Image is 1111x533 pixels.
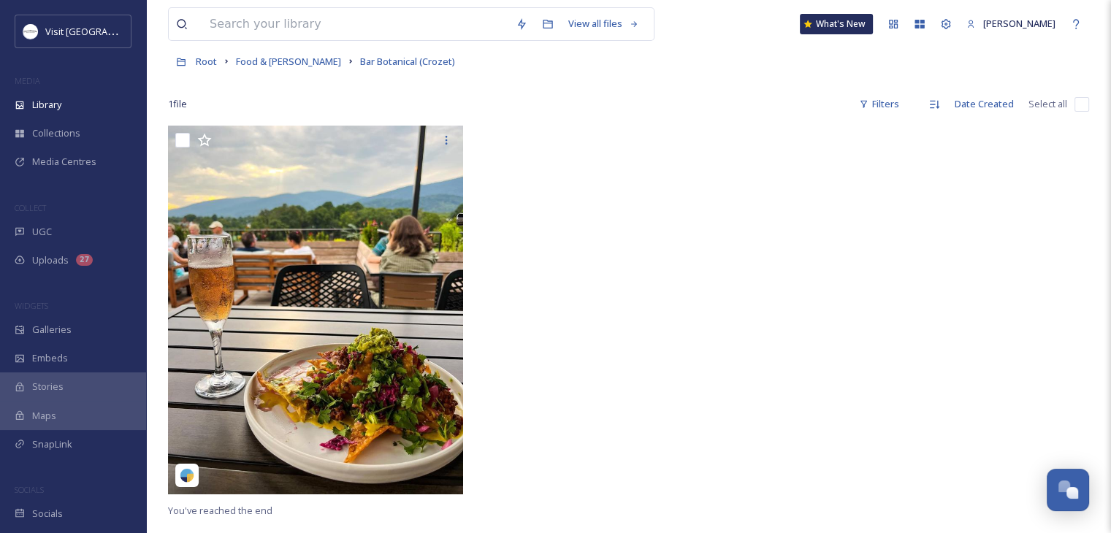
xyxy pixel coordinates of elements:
span: Select all [1028,97,1067,111]
span: Library [32,98,61,112]
span: [PERSON_NAME] [983,17,1055,30]
span: 1 file [168,97,187,111]
span: WIDGETS [15,300,48,311]
span: You've reached the end [168,504,272,517]
div: Date Created [947,90,1021,118]
span: MEDIA [15,75,40,86]
a: What's New [800,14,873,34]
span: UGC [32,225,52,239]
span: Food & [PERSON_NAME] [236,55,341,68]
span: Socials [32,507,63,521]
span: Root [196,55,217,68]
span: Visit [GEOGRAPHIC_DATA] [45,24,159,38]
a: Root [196,53,217,70]
span: SnapLink [32,437,72,451]
div: 27 [76,254,93,266]
span: Embeds [32,351,68,365]
img: toastswiththeyosts-18233323174212392.jpeg [168,126,463,494]
a: View all files [561,9,646,38]
input: Search your library [202,8,508,40]
div: Filters [852,90,906,118]
span: Maps [32,409,56,423]
span: Uploads [32,253,69,267]
span: Media Centres [32,155,96,169]
span: COLLECT [15,202,46,213]
span: Galleries [32,323,72,337]
span: Bar Botanical (Crozet) [360,55,455,68]
img: snapsea-logo.png [180,468,194,483]
a: [PERSON_NAME] [959,9,1063,38]
span: SOCIALS [15,484,44,495]
img: Circle%20Logo.png [23,24,38,39]
span: Collections [32,126,80,140]
button: Open Chat [1047,469,1089,511]
a: Bar Botanical (Crozet) [360,53,455,70]
span: Stories [32,380,64,394]
a: Food & [PERSON_NAME] [236,53,341,70]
